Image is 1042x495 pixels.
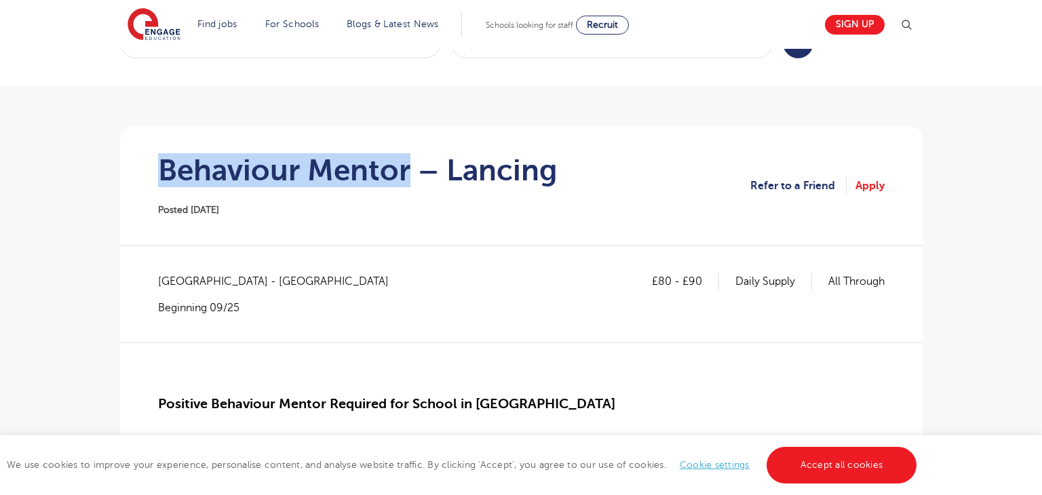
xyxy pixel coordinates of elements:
p: All Through [828,273,885,290]
img: Engage Education [128,8,180,42]
a: Find jobs [197,19,237,29]
span: Posted [DATE] [158,205,219,215]
span: We use cookies to improve your experience, personalise content, and analyse website traffic. By c... [7,460,920,470]
span: Schools looking for staff [486,20,573,30]
span: Positive Behaviour Mentor Required for School in [GEOGRAPHIC_DATA] [158,396,615,412]
a: Blogs & Latest News [347,19,439,29]
p: Beginning 09/25 [158,300,402,315]
a: For Schools [265,19,319,29]
a: Recruit [576,16,629,35]
a: Apply [855,177,885,195]
span: [GEOGRAPHIC_DATA] - [GEOGRAPHIC_DATA] [158,273,402,290]
span: Recruit [587,20,618,30]
p: £80 - £90 [652,273,719,290]
a: Cookie settings [680,460,750,470]
p: Daily Supply [735,273,812,290]
a: Accept all cookies [767,447,917,483]
h1: Behaviour Mentor – Lancing [158,153,558,187]
a: Sign up [825,15,885,35]
a: Refer to a Friend [750,177,847,195]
